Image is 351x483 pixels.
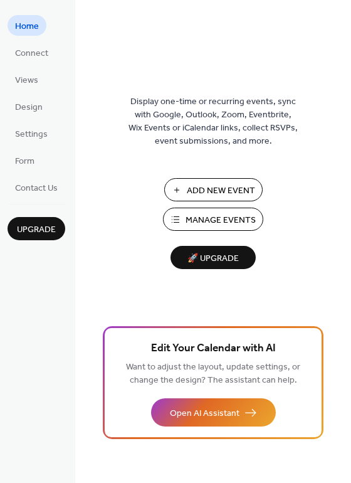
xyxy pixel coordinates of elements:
[151,398,276,427] button: Open AI Assistant
[186,214,256,227] span: Manage Events
[8,42,56,63] a: Connect
[8,123,55,144] a: Settings
[178,250,248,267] span: 🚀 Upgrade
[8,177,65,198] a: Contact Us
[126,359,300,389] span: Want to adjust the layout, update settings, or change the design? The assistant can help.
[170,246,256,269] button: 🚀 Upgrade
[15,20,39,33] span: Home
[8,96,50,117] a: Design
[15,182,58,195] span: Contact Us
[164,178,263,201] button: Add New Event
[187,184,255,198] span: Add New Event
[163,208,263,231] button: Manage Events
[15,128,48,141] span: Settings
[8,15,46,36] a: Home
[15,155,34,168] span: Form
[8,150,42,171] a: Form
[17,223,56,236] span: Upgrade
[15,47,48,60] span: Connect
[170,407,239,420] span: Open AI Assistant
[15,101,43,114] span: Design
[8,69,46,90] a: Views
[128,95,298,148] span: Display one-time or recurring events, sync with Google, Outlook, Zoom, Eventbrite, Wix Events or ...
[15,74,38,87] span: Views
[151,340,276,358] span: Edit Your Calendar with AI
[8,217,65,240] button: Upgrade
